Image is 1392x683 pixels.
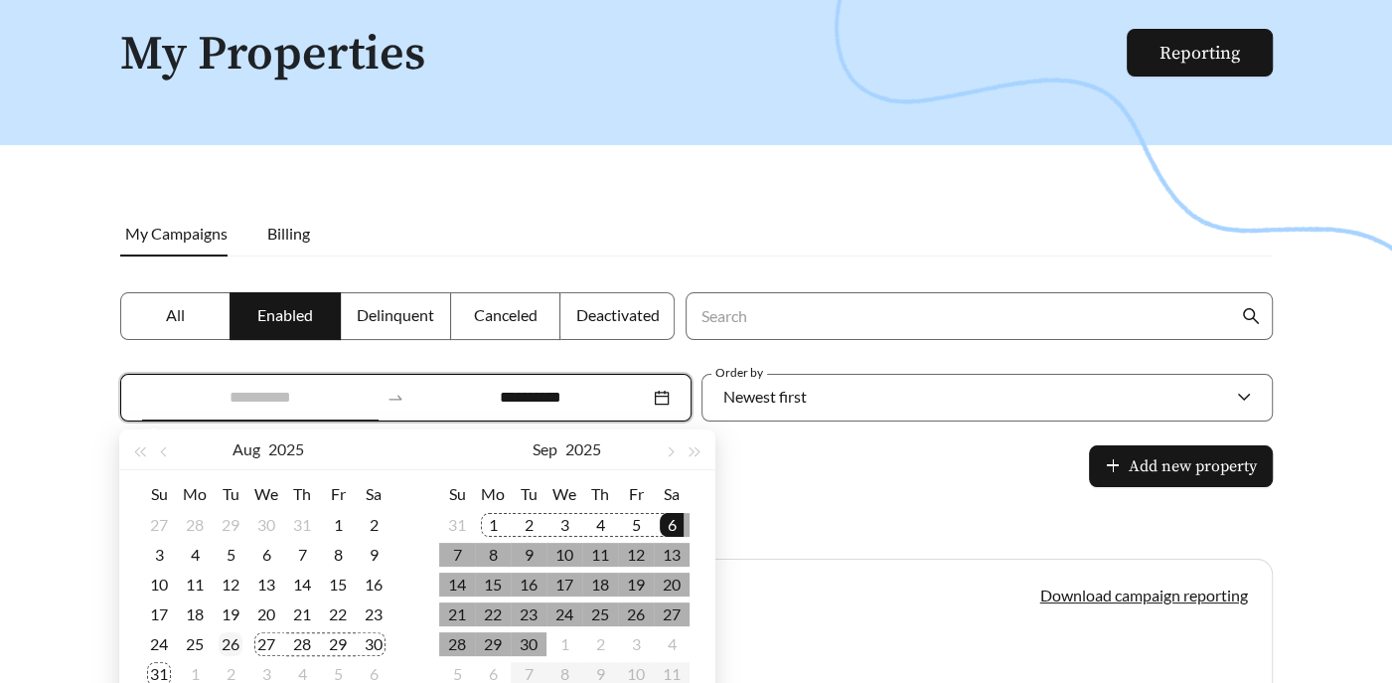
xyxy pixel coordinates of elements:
[213,599,248,629] td: 2025-08-19
[141,599,177,629] td: 2025-08-17
[362,632,386,656] div: 30
[618,599,654,629] td: 2025-09-26
[546,540,582,570] td: 2025-09-10
[1040,586,1248,604] a: Download campaign reporting
[1105,457,1121,476] span: plus
[624,602,648,626] div: 26
[147,602,171,626] div: 17
[624,513,648,537] div: 5
[439,599,475,629] td: 2025-09-21
[257,305,313,324] span: Enabled
[290,632,314,656] div: 28
[232,429,260,469] button: Aug
[588,573,612,597] div: 18
[254,632,278,656] div: 27
[481,602,505,626] div: 22
[474,305,538,324] span: Canceled
[475,629,511,659] td: 2025-09-29
[326,513,350,537] div: 1
[387,389,404,407] span: swap-right
[357,305,434,324] span: Delinquent
[481,543,505,567] div: 8
[320,540,356,570] td: 2025-08-08
[511,540,546,570] td: 2025-09-09
[654,570,690,599] td: 2025-09-20
[624,543,648,567] div: 12
[618,540,654,570] td: 2025-09-12
[177,478,213,510] th: Mo
[439,629,475,659] td: 2025-09-28
[546,570,582,599] td: 2025-09-17
[248,510,284,540] td: 2025-07-30
[284,570,320,599] td: 2025-08-14
[723,387,807,406] span: Newest first
[481,573,505,597] div: 15
[511,570,546,599] td: 2025-09-16
[219,573,242,597] div: 12
[362,573,386,597] div: 16
[248,540,284,570] td: 2025-08-06
[362,543,386,567] div: 9
[660,632,684,656] div: 4
[588,543,612,567] div: 11
[517,543,541,567] div: 9
[439,478,475,510] th: Su
[552,513,576,537] div: 3
[582,629,618,659] td: 2025-10-02
[120,29,1129,82] h1: My Properties
[624,573,648,597] div: 19
[147,632,171,656] div: 24
[177,599,213,629] td: 2025-08-18
[141,510,177,540] td: 2025-07-27
[284,510,320,540] td: 2025-07-31
[248,478,284,510] th: We
[654,478,690,510] th: Sa
[552,632,576,656] div: 1
[141,629,177,659] td: 2025-08-24
[517,573,541,597] div: 16
[1242,307,1260,325] span: search
[654,629,690,659] td: 2025-10-04
[445,513,469,537] div: 31
[387,389,404,407] span: to
[267,224,310,243] span: Billing
[183,543,207,567] div: 4
[177,629,213,659] td: 2025-08-25
[213,570,248,599] td: 2025-08-12
[439,510,475,540] td: 2025-08-31
[582,510,618,540] td: 2025-09-04
[213,540,248,570] td: 2025-08-05
[475,599,511,629] td: 2025-09-22
[219,632,242,656] div: 26
[1160,42,1240,65] a: Reporting
[356,570,391,599] td: 2025-08-16
[213,510,248,540] td: 2025-07-29
[219,543,242,567] div: 5
[290,573,314,597] div: 14
[326,543,350,567] div: 8
[254,543,278,567] div: 6
[552,543,576,567] div: 10
[219,602,242,626] div: 19
[475,540,511,570] td: 2025-09-08
[284,540,320,570] td: 2025-08-07
[356,599,391,629] td: 2025-08-23
[219,513,242,537] div: 29
[248,629,284,659] td: 2025-08-27
[320,629,356,659] td: 2025-08-29
[618,478,654,510] th: Fr
[654,599,690,629] td: 2025-09-27
[290,602,314,626] div: 21
[248,570,284,599] td: 2025-08-13
[284,478,320,510] th: Th
[1127,29,1273,77] button: Reporting
[177,570,213,599] td: 2025-08-11
[582,570,618,599] td: 2025-09-18
[439,540,475,570] td: 2025-09-07
[290,513,314,537] div: 31
[618,510,654,540] td: 2025-09-05
[546,478,582,510] th: We
[445,543,469,567] div: 7
[511,599,546,629] td: 2025-09-23
[284,629,320,659] td: 2025-08-28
